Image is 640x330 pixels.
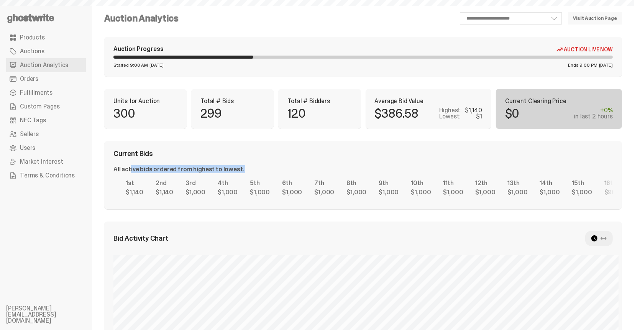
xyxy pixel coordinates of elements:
[6,127,86,141] a: Sellers
[126,189,143,195] div: $1,140
[250,180,270,186] div: 5th
[6,72,86,86] a: Orders
[375,107,418,120] p: $386.58
[564,46,613,53] span: Auction Live Now
[6,31,86,44] a: Products
[476,189,496,195] div: $1,000
[572,189,592,195] div: $1,000
[20,145,35,151] span: Users
[6,305,98,324] li: [PERSON_NAME][EMAIL_ADDRESS][DOMAIN_NAME]
[314,180,334,186] div: 7th
[113,150,153,157] span: Current Bids
[411,189,431,195] div: $1,000
[20,131,39,137] span: Sellers
[604,189,620,195] div: $900
[20,117,46,123] span: NFC Tags
[6,155,86,169] a: Market Interest
[508,189,528,195] div: $1,000
[439,113,461,120] p: Lowest:
[379,180,399,186] div: 9th
[20,103,60,110] span: Custom Pages
[200,107,222,120] p: 299
[287,107,305,120] p: 120
[574,107,613,113] div: +0%
[314,189,334,195] div: $1,000
[250,189,270,195] div: $1,000
[20,62,68,68] span: Auction Analytics
[6,169,86,182] a: Terms & Conditions
[20,34,45,41] span: Products
[156,189,173,195] div: $1,140
[465,107,482,113] div: $1,140
[599,63,613,67] span: [DATE]
[574,113,613,120] div: in last 2 hours
[149,63,163,67] span: [DATE]
[200,98,264,104] p: Total # Bids
[20,159,63,165] span: Market Interest
[113,98,177,104] p: Units for Auction
[20,76,38,82] span: Orders
[113,235,168,242] span: Bid Activity Chart
[282,180,302,186] div: 6th
[505,98,613,104] p: Current Clearing Price
[379,189,399,195] div: $1,000
[508,180,528,186] div: 13th
[113,46,163,53] div: Auction Progress
[604,180,620,186] div: 16th
[346,189,366,195] div: $1,000
[346,180,366,186] div: 8th
[572,180,592,186] div: 15th
[6,58,86,72] a: Auction Analytics
[443,189,463,195] div: $1,000
[287,98,351,104] p: Total # Bidders
[156,180,173,186] div: 2nd
[476,180,496,186] div: 12th
[218,189,238,195] div: $1,000
[282,189,302,195] div: $1,000
[185,180,205,186] div: 3rd
[540,180,560,186] div: 14th
[6,113,86,127] a: NFC Tags
[20,48,44,54] span: Auctions
[185,189,205,195] div: $1,000
[218,180,238,186] div: 4th
[113,63,148,67] span: Started 9:00 AM
[6,100,86,113] a: Custom Pages
[104,14,179,23] h4: Auction Analytics
[439,107,462,113] p: Highest:
[375,98,482,104] p: Average Bid Value
[505,107,519,120] p: $0
[113,166,244,172] div: All active bids ordered from highest to lowest.
[6,141,86,155] a: Users
[476,113,482,120] div: $1
[20,172,75,179] span: Terms & Conditions
[540,189,560,195] div: $1,000
[20,90,53,96] span: Fulfillments
[568,63,597,67] span: Ends 9:00 PM
[126,180,143,186] div: 1st
[113,107,135,120] p: 300
[443,180,463,186] div: 11th
[411,180,431,186] div: 10th
[6,44,86,58] a: Auctions
[568,12,622,25] a: Visit Auction Page
[6,86,86,100] a: Fulfillments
